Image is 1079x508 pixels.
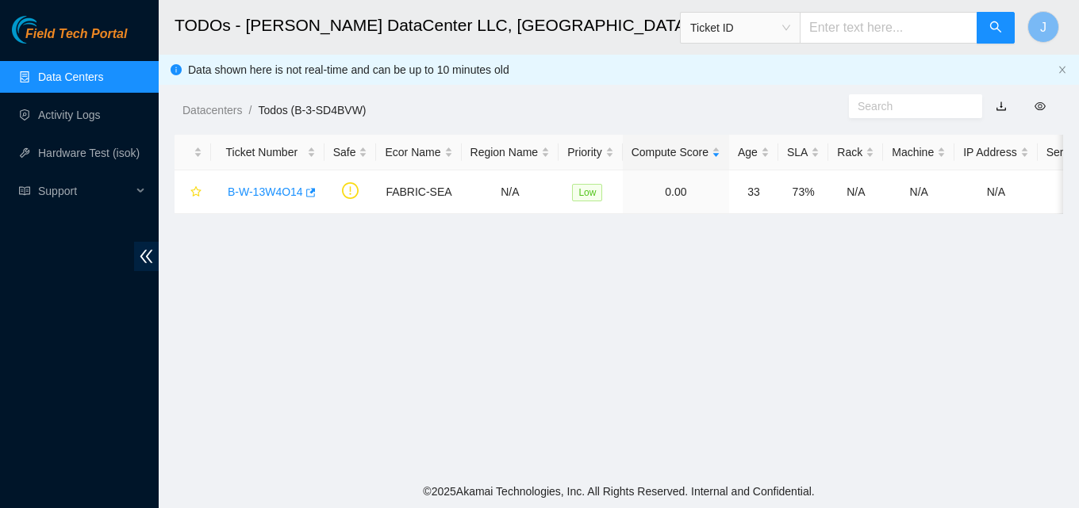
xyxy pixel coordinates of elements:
td: N/A [954,170,1037,214]
a: Akamai TechnologiesField Tech Portal [12,29,127,49]
span: Ticket ID [690,16,790,40]
td: 73% [778,170,828,214]
a: Hardware Test (isok) [38,147,140,159]
td: N/A [828,170,883,214]
span: exclamation-circle [342,182,359,199]
button: star [183,179,202,204]
a: Activity Logs [38,109,101,121]
a: Data Centers [38,71,103,83]
span: / [248,104,252,116]
td: N/A [883,170,954,214]
input: Enter text here... [800,12,977,44]
button: search [977,12,1015,44]
button: download [984,94,1019,119]
td: 33 [729,170,778,214]
a: B-W-13W4O14 [228,185,303,198]
td: N/A [462,170,559,214]
span: Support [38,175,132,207]
span: star [190,186,202,199]
span: Field Tech Portal [25,27,127,42]
span: J [1040,17,1046,37]
span: read [19,185,30,197]
a: Datacenters [182,104,242,116]
button: close [1058,65,1067,75]
span: double-left [134,242,159,271]
span: eye [1035,101,1046,112]
td: FABRIC-SEA [376,170,461,214]
span: Low [572,184,602,201]
td: 0.00 [623,170,729,214]
a: Todos (B-3-SD4BVW) [258,104,366,116]
input: Search [858,97,961,115]
button: J [1027,11,1059,43]
img: Akamai Technologies [12,16,80,44]
a: download [996,100,1007,113]
footer: © 2025 Akamai Technologies, Inc. All Rights Reserved. Internal and Confidential. [159,475,1079,508]
span: search [989,21,1002,36]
